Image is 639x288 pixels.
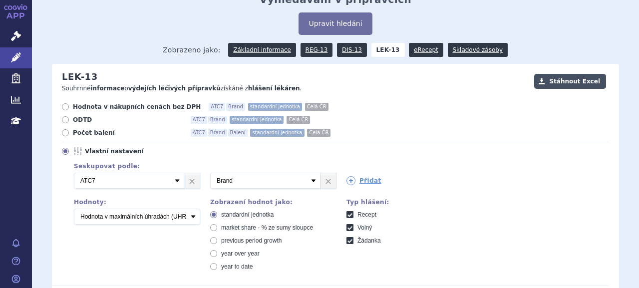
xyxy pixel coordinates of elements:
a: eRecept [409,43,443,57]
span: Celá ČR [307,129,330,137]
span: standardní jednotka [221,211,274,218]
span: Žádanka [357,237,381,244]
span: ATC7 [191,116,207,124]
a: × [320,173,336,188]
a: DIS-13 [337,43,367,57]
div: Seskupovat podle: [64,163,609,170]
button: Upravit hledání [299,12,372,35]
button: Stáhnout Excel [534,74,606,89]
a: Základní informace [228,43,296,57]
span: Hodnota v nákupních cenách bez DPH [73,103,201,111]
div: Hodnoty: [74,199,200,206]
span: ODTD [73,116,183,124]
span: standardní jednotka [248,103,302,111]
div: Typ hlášení: [346,199,473,206]
span: standardní jednotka [250,129,304,137]
span: previous period growth [221,237,282,244]
span: Vlastní nastavení [85,147,195,155]
span: year to date [221,263,253,270]
span: Celá ČR [287,116,310,124]
span: Brand [208,129,227,137]
div: 2 [64,173,609,189]
span: Recept [357,211,376,218]
a: Přidat [346,176,381,185]
span: Balení [228,129,248,137]
span: market share - % ze sumy sloupce [221,224,313,231]
span: standardní jednotka [230,116,284,124]
span: Celá ČR [305,103,328,111]
a: × [184,173,200,188]
a: REG-13 [301,43,333,57]
span: year over year [221,250,260,257]
span: Brand [208,116,227,124]
span: Volný [357,224,372,231]
span: Počet balení [73,129,183,137]
span: ATC7 [209,103,225,111]
div: Zobrazení hodnot jako: [210,199,336,206]
strong: výdejích léčivých přípravků [128,85,221,92]
span: Brand [226,103,245,111]
strong: hlášení lékáren [248,85,300,92]
strong: LEK-13 [371,43,405,57]
p: Souhrnné o získáné z . [62,84,529,93]
span: ATC7 [191,129,207,137]
strong: informace [91,85,125,92]
a: Skladové zásoby [448,43,508,57]
span: Zobrazeno jako: [163,43,221,57]
h2: LEK-13 [62,71,98,82]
